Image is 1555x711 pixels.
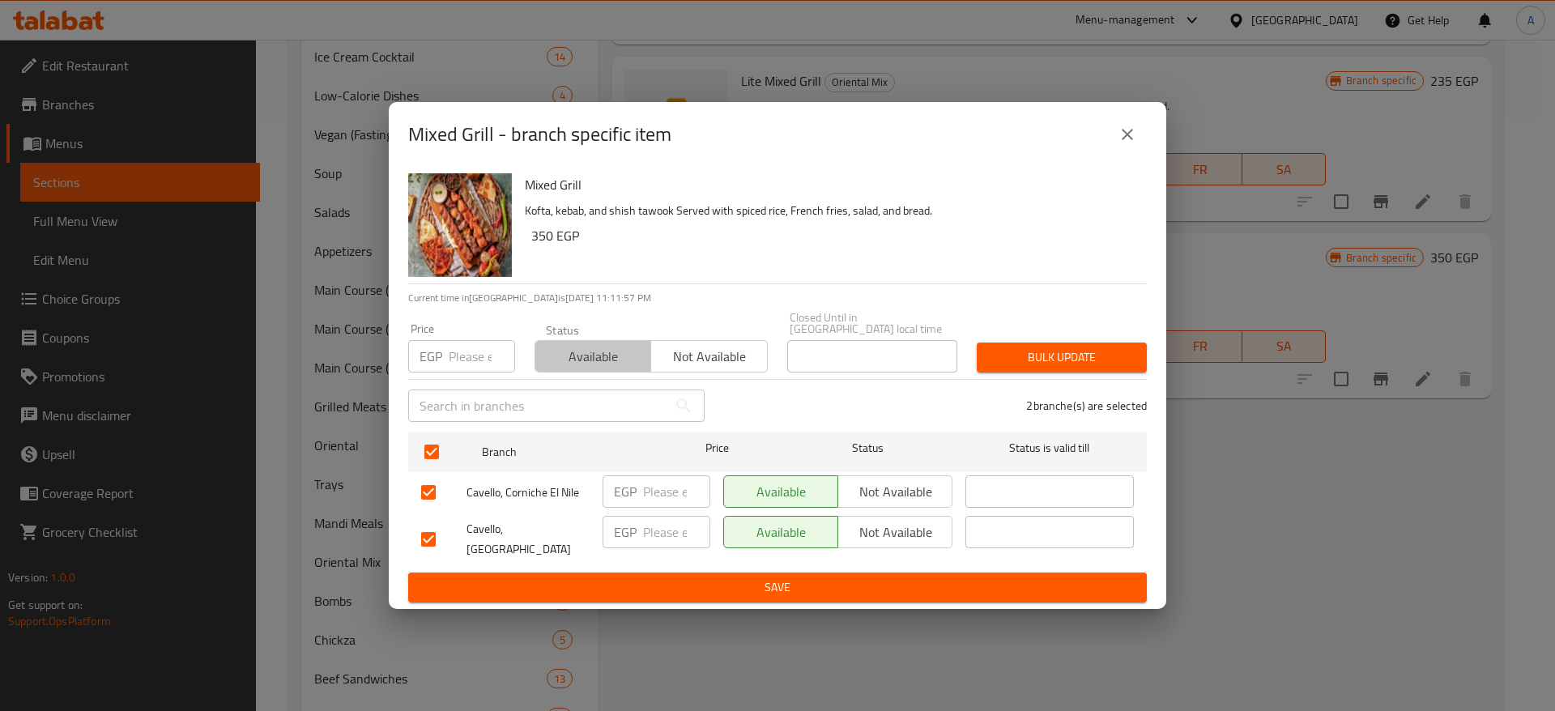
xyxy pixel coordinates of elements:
[731,521,832,544] span: Available
[723,475,838,508] button: Available
[663,438,771,458] span: Price
[614,482,637,501] p: EGP
[845,521,946,544] span: Not available
[408,390,667,422] input: Search in branches
[1026,398,1147,414] p: 2 branche(s) are selected
[643,475,710,508] input: Please enter price
[408,121,671,147] h2: Mixed Grill - branch specific item
[965,438,1134,458] span: Status is valid till
[542,345,645,368] span: Available
[614,522,637,542] p: EGP
[658,345,760,368] span: Not available
[408,173,512,277] img: Mixed Grill
[420,347,442,366] p: EGP
[449,340,515,373] input: Please enter price
[837,516,952,548] button: Not available
[845,480,946,504] span: Not available
[531,224,1134,247] h6: 350 EGP
[525,173,1134,196] h6: Mixed Grill
[525,201,1134,221] p: Kofta, kebab, and shish tawook Served with spiced rice, French fries, salad, and bread.
[990,347,1134,368] span: Bulk update
[837,475,952,508] button: Not available
[784,438,952,458] span: Status
[466,519,590,560] span: Cavello, [GEOGRAPHIC_DATA]
[977,343,1147,373] button: Bulk update
[643,516,710,548] input: Please enter price
[1108,115,1147,154] button: close
[650,340,767,373] button: Not available
[723,516,838,548] button: Available
[421,577,1134,598] span: Save
[408,573,1147,602] button: Save
[535,340,651,373] button: Available
[482,442,650,462] span: Branch
[466,483,590,503] span: Cavello, Corniche El Nile
[731,480,832,504] span: Available
[408,291,1147,305] p: Current time in [GEOGRAPHIC_DATA] is [DATE] 11:11:57 PM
